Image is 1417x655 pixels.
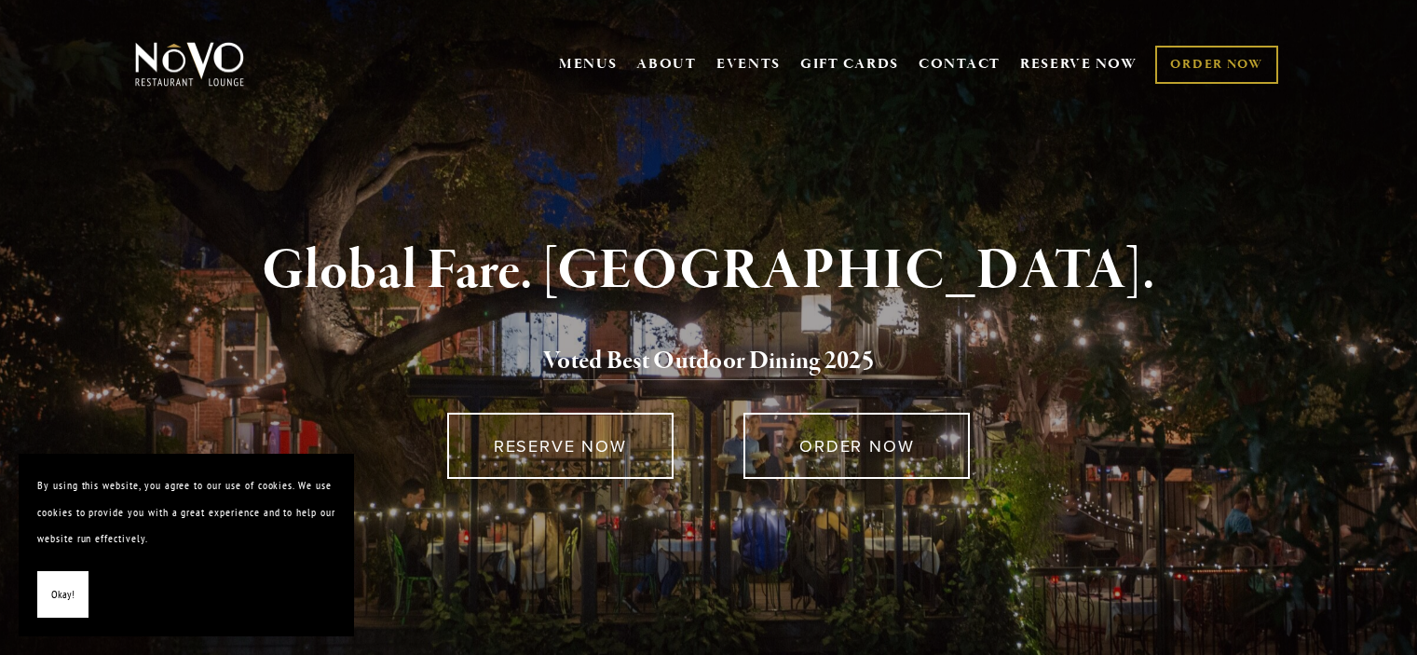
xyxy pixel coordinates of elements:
[559,55,618,74] a: MENUS
[37,472,335,553] p: By using this website, you agree to our use of cookies. We use cookies to provide you with a grea...
[19,454,354,636] section: Cookie banner
[37,571,89,619] button: Okay!
[716,55,781,74] a: EVENTS
[636,55,697,74] a: ABOUT
[51,581,75,608] span: Okay!
[800,47,899,82] a: GIFT CARDS
[447,413,674,479] a: RESERVE NOW
[543,345,862,380] a: Voted Best Outdoor Dining 202
[743,413,970,479] a: ORDER NOW
[1020,47,1138,82] a: RESERVE NOW
[919,47,1001,82] a: CONTACT
[166,342,1252,381] h2: 5
[1155,46,1277,84] a: ORDER NOW
[131,41,248,88] img: Novo Restaurant &amp; Lounge
[262,236,1155,307] strong: Global Fare. [GEOGRAPHIC_DATA].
